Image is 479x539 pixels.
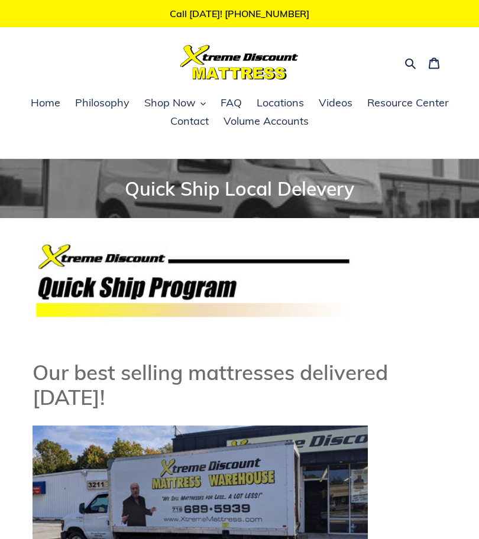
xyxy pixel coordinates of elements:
a: Videos [313,95,358,112]
span: Volume Accounts [224,114,309,128]
span: Philosophy [75,96,130,110]
h1: Our best selling mattresses delivered [DATE]! [33,360,446,410]
span: FAQ [221,96,242,110]
a: Locations [251,95,310,112]
a: Resource Center [361,95,455,112]
a: FAQ [215,95,248,112]
a: Philosophy [69,95,135,112]
img: Xtreme Discount Mattress [180,45,299,80]
span: Resource Center [367,96,449,110]
span: Quick Ship Local Delevery [125,177,354,200]
span: Contact [170,114,209,128]
span: Shop Now [144,96,196,110]
a: Contact [164,113,215,131]
span: Videos [319,96,352,110]
a: Home [25,95,66,112]
span: Locations [257,96,304,110]
button: Shop Now [138,95,212,112]
a: Volume Accounts [218,113,315,131]
span: Home [31,96,60,110]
